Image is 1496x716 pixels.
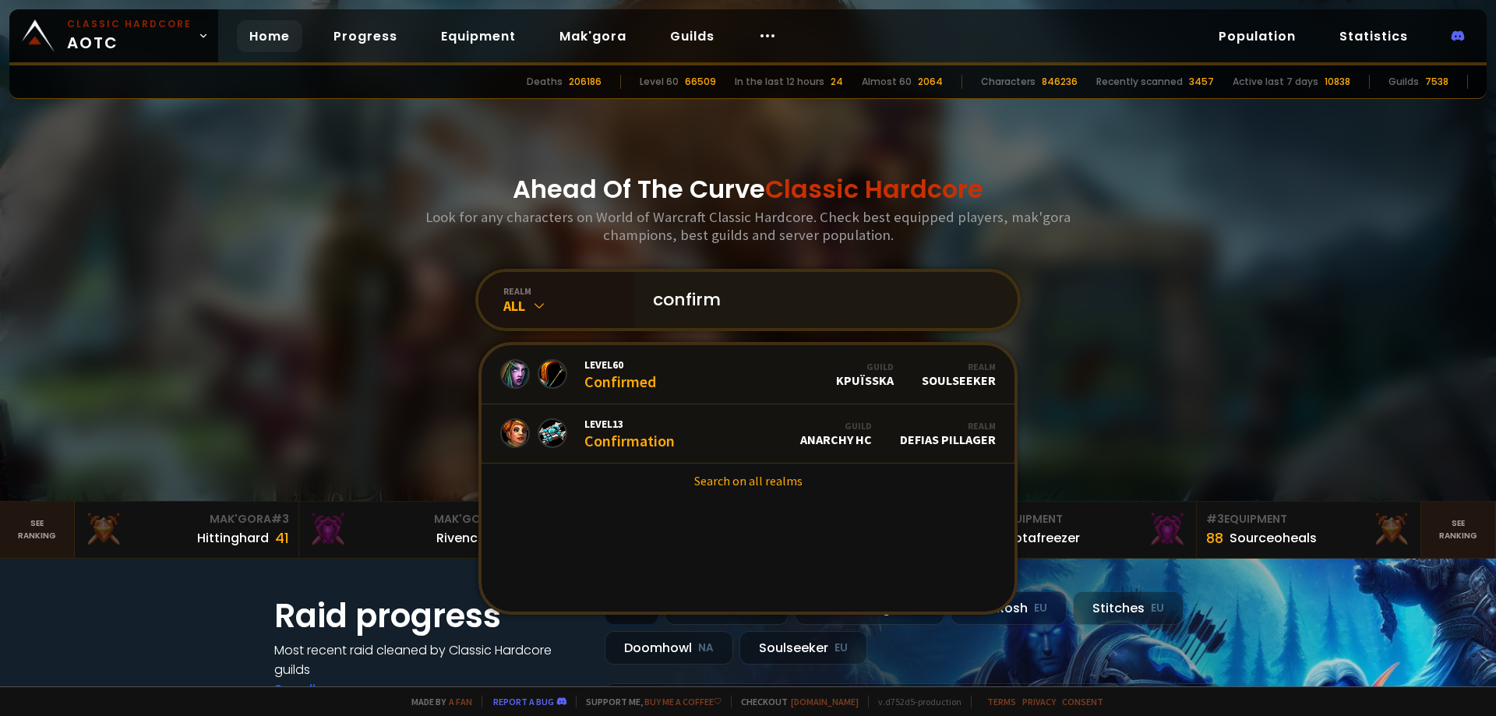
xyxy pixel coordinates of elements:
[584,417,675,450] div: Confirmation
[765,171,983,206] span: Classic Hardcore
[584,417,675,431] span: Level 13
[584,358,656,391] div: Confirmed
[402,696,472,707] span: Made by
[972,502,1197,558] a: #2Equipment88Notafreezer
[1151,601,1164,616] small: EU
[1421,502,1496,558] a: Seeranking
[1388,75,1419,89] div: Guilds
[900,420,996,447] div: Defias Pillager
[429,20,528,52] a: Equipment
[831,75,843,89] div: 24
[271,511,289,527] span: # 3
[1206,511,1224,527] span: # 3
[1062,696,1103,707] a: Consent
[274,680,376,698] a: See all progress
[922,361,996,388] div: Soulseeker
[1233,75,1318,89] div: Active last 7 days
[237,20,302,52] a: Home
[547,20,639,52] a: Mak'gora
[67,17,192,31] small: Classic Hardcore
[640,75,679,89] div: Level 60
[503,297,634,315] div: All
[449,696,472,707] a: a fan
[922,361,996,372] div: Realm
[274,640,586,679] h4: Most recent raid cleaned by Classic Hardcore guilds
[982,511,1187,527] div: Equipment
[644,696,722,707] a: Buy me a coffee
[800,420,872,447] div: Anarchy HC
[1096,75,1183,89] div: Recently scanned
[1206,527,1223,548] div: 88
[67,17,192,55] span: AOTC
[981,75,1036,89] div: Characters
[800,420,872,432] div: Guild
[731,696,859,707] span: Checkout
[482,404,1014,464] a: Level13ConfirmationGuildAnarchy HCRealmDefias Pillager
[569,75,602,89] div: 206186
[309,511,513,527] div: Mak'Gora
[1005,528,1080,548] div: Notafreezer
[739,631,867,665] div: Soulseeker
[918,75,943,89] div: 2064
[75,502,299,558] a: Mak'Gora#3Hittinghard41
[1206,20,1308,52] a: Population
[1034,601,1047,616] small: EU
[1425,75,1448,89] div: 7538
[644,272,999,328] input: Search a character...
[658,20,727,52] a: Guilds
[513,171,983,208] h1: Ahead Of The Curve
[951,591,1067,625] div: Nek'Rosh
[482,345,1014,404] a: Level60ConfirmedGuildKpuÏßkaRealmSoulseeker
[987,696,1016,707] a: Terms
[900,420,996,432] div: Realm
[436,528,485,548] div: Rivench
[527,75,563,89] div: Deaths
[1327,20,1420,52] a: Statistics
[299,502,524,558] a: Mak'Gora#2Rivench100
[836,361,894,372] div: Guild
[868,696,961,707] span: v. d752d5 - production
[9,9,218,62] a: Classic HardcoreAOTC
[576,696,722,707] span: Support me,
[321,20,410,52] a: Progress
[834,640,848,656] small: EU
[1073,591,1184,625] div: Stitches
[275,527,289,548] div: 41
[1325,75,1350,89] div: 10838
[84,511,289,527] div: Mak'Gora
[862,75,912,89] div: Almost 60
[1042,75,1078,89] div: 846236
[605,631,733,665] div: Doomhowl
[1197,502,1421,558] a: #3Equipment88Sourceoheals
[1230,528,1317,548] div: Sourceoheals
[419,208,1077,244] h3: Look for any characters on World of Warcraft Classic Hardcore. Check best equipped players, mak'g...
[685,75,716,89] div: 66509
[735,75,824,89] div: In the last 12 hours
[1022,696,1056,707] a: Privacy
[698,640,714,656] small: NA
[503,285,634,297] div: realm
[274,591,586,640] h1: Raid progress
[584,358,656,372] span: Level 60
[836,361,894,388] div: KpuÏßka
[791,696,859,707] a: [DOMAIN_NAME]
[1206,511,1411,527] div: Equipment
[1189,75,1214,89] div: 3457
[493,696,554,707] a: Report a bug
[197,528,269,548] div: Hittinghard
[482,464,1014,498] a: Search on all realms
